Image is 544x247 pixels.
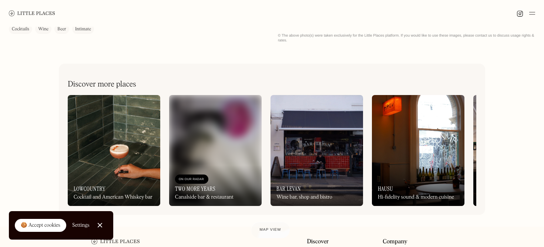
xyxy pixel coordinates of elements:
a: Close Cookie Popup [93,218,107,233]
h3: Two More Years [175,185,215,192]
div: Canalside bar & restaurant [175,194,234,200]
h3: Bar Levan [276,185,301,192]
div: 🍪 Accept cookies [21,222,60,229]
a: Bar LevanWine bar, shop and bistro [271,95,363,206]
div: Hi-fidelity sound & modern cuisine [378,194,454,200]
div: On Our Radar [179,176,205,183]
a: On Our RadarTwo More YearsCanalside bar & restaurant [169,95,262,206]
a: Map view [251,222,290,238]
div: Close Cookie Popup [100,225,100,226]
div: Wine bar, shop and bistro [276,194,332,200]
a: Company [383,238,407,246]
div: Intimate [75,26,91,33]
div: Cocktails [12,26,29,33]
div: Settings [72,223,90,228]
h3: Hausu [378,185,393,192]
a: LowcountryCocktail and American Whiskey bar [68,95,160,206]
a: 🍪 Accept cookies [15,219,66,232]
div: Wine [38,26,48,33]
span: Map view [260,228,281,232]
h2: Discover more places [68,80,136,89]
div: © The above photo(s) were taken exclusively for the Little Places platform. If you would like to ... [278,33,535,43]
div: Cocktail and American Whiskey bar [74,194,152,200]
a: Discover [307,238,329,246]
a: Settings [72,217,90,234]
a: HausuHi-fidelity sound & modern cuisine [372,95,464,206]
h3: Lowcountry [74,185,105,192]
div: Beer [57,26,66,33]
